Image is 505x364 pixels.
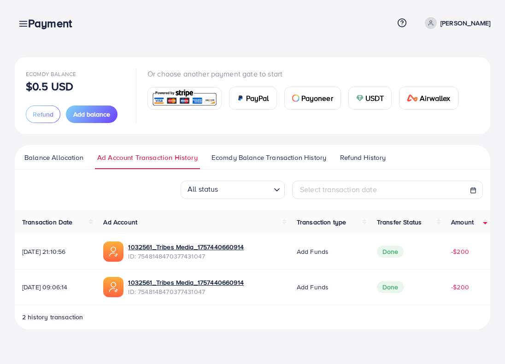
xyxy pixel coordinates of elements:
span: All status [186,182,220,197]
span: 2 history transaction [22,312,83,322]
span: Ad Account Transaction History [97,153,198,163]
span: Ecomdy Balance Transaction History [211,153,326,163]
span: ID: 7548148470377431047 [128,252,243,261]
p: [PERSON_NAME] [440,18,490,29]
img: card [292,94,299,102]
button: Add balance [66,106,117,123]
span: Add funds [297,282,329,292]
span: Ad Account [103,217,137,227]
a: [PERSON_NAME] [421,17,490,29]
button: Refund [26,106,60,123]
p: Or choose another payment gate to start [147,68,466,79]
iframe: To enrich screen reader interactions, please activate Accessibility in Grammarly extension settings [304,39,498,357]
a: cardPayPal [229,87,277,110]
a: cardPayoneer [284,87,341,110]
span: Select transaction date [300,184,377,194]
p: $0.5 USD [26,81,73,92]
span: ID: 7548148470377431047 [128,287,243,296]
div: Search for option [181,181,285,199]
span: Transaction type [297,217,346,227]
span: Balance Allocation [24,153,83,163]
a: 1032561_Tribes Media_1757440660914 [128,278,243,287]
span: Add funds [297,247,329,256]
span: [DATE] 09:06:14 [22,282,88,292]
span: Refund [33,110,53,119]
img: card [237,94,244,102]
a: 1032561_Tribes Media_1757440660914 [128,242,243,252]
span: Payoneer [301,93,333,104]
a: card [147,87,222,110]
span: Transaction Date [22,217,73,227]
img: ic-ads-acc.e4c84228.svg [103,241,123,262]
span: [DATE] 21:10:56 [22,247,88,256]
span: Add balance [73,110,110,119]
img: card [151,88,218,108]
input: Search for option [221,182,270,197]
img: ic-ads-acc.e4c84228.svg [103,277,123,297]
span: Ecomdy Balance [26,70,76,78]
span: PayPal [246,93,269,104]
h3: Payment [28,17,79,30]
